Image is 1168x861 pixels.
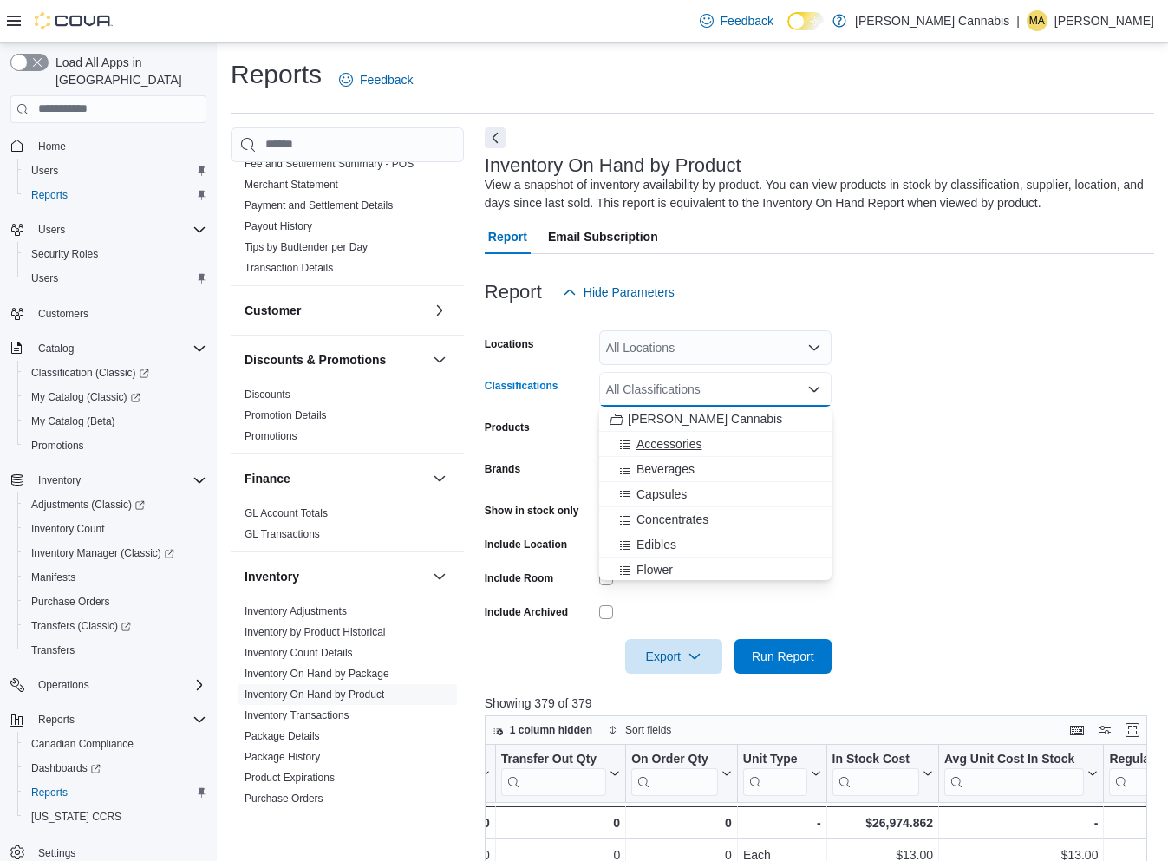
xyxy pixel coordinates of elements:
span: Transfers (Classic) [24,616,206,636]
span: Accessories [636,435,701,453]
a: Fee and Settlement Summary - POS [245,158,414,170]
a: [US_STATE] CCRS [24,806,128,827]
span: Promotions [31,439,84,453]
label: Brands [485,462,520,476]
button: Capsules [599,482,832,507]
button: Finance [245,470,426,487]
button: Users [17,266,213,290]
div: Avg Unit Cost In Stock [944,751,1084,795]
span: Purchase Orders [31,595,110,609]
button: 1 column hidden [486,720,599,740]
a: Payment and Settlement Details [245,199,393,212]
a: Discounts [245,388,290,401]
label: Locations [485,337,534,351]
a: GL Account Totals [245,507,328,519]
span: My Catalog (Classic) [24,387,206,408]
button: Reports [17,780,213,805]
button: Transfer Out Qty [500,751,619,795]
span: Promotions [245,429,297,443]
button: Beverages [599,457,832,482]
a: Purchase Orders [245,793,323,805]
h3: Inventory [245,568,299,585]
a: Purchase Orders [24,591,117,612]
a: Home [31,136,73,157]
a: GL Transactions [245,528,320,540]
button: Sort fields [601,720,678,740]
button: Security Roles [17,242,213,266]
span: Feedback [360,71,413,88]
span: Load All Apps in [GEOGRAPHIC_DATA] [49,54,206,88]
button: Discounts & Promotions [429,349,450,370]
label: Include Location [485,538,567,551]
div: Mike Ainsworth [1027,10,1047,31]
button: Hide Parameters [556,275,682,310]
button: On Order Qty [631,751,732,795]
button: Flower [599,558,832,583]
span: My Catalog (Beta) [24,411,206,432]
div: Cova Pay [GEOGRAPHIC_DATA] [231,133,464,285]
span: Inventory Count Details [245,646,353,660]
span: Security Roles [31,247,98,261]
a: Transfers (Classic) [17,614,213,638]
span: Manifests [31,571,75,584]
span: Classification (Classic) [31,366,149,380]
div: Transfer Out Qty [500,751,605,767]
span: Beverages [636,460,695,478]
div: - [944,812,1098,833]
h3: Discounts & Promotions [245,351,386,369]
div: Unit Type [743,751,807,795]
span: Capsules [636,486,687,503]
span: Transfers [24,640,206,661]
button: [PERSON_NAME] Cannabis [599,407,832,432]
button: Users [3,218,213,242]
span: Feedback [721,12,773,29]
span: Purchase Orders [24,591,206,612]
a: Payout History [245,220,312,232]
label: Include Room [485,571,553,585]
span: Manifests [24,567,206,588]
span: Transaction Details [245,261,333,275]
span: Home [38,140,66,153]
button: Display options [1094,720,1115,740]
span: Canadian Compliance [24,734,206,754]
span: Inventory Manager (Classic) [31,546,174,560]
a: Transfers [24,640,82,661]
span: Transfers (Classic) [31,619,131,633]
div: In Stock Cost [832,751,918,795]
button: Unit Type [743,751,821,795]
span: Customers [38,307,88,321]
div: - [743,812,821,833]
button: Home [3,134,213,159]
span: Users [31,164,58,178]
a: Dashboards [24,758,108,779]
label: Products [485,421,530,434]
button: Catalog [3,336,213,361]
span: Users [24,160,206,181]
button: Inventory [429,566,450,587]
span: Dashboards [31,761,101,775]
span: Inventory On Hand by Package [245,667,389,681]
span: Inventory [31,470,206,491]
span: Concentrates [636,511,708,528]
div: View a snapshot of inventory availability by product. You can view products in stock by classific... [485,176,1145,212]
button: Finance [429,468,450,489]
a: Adjustments (Classic) [17,492,213,517]
span: Security Roles [24,244,206,264]
span: GL Transactions [245,527,320,541]
a: Inventory Count Details [245,647,353,659]
a: Promotions [24,435,91,456]
button: Next [485,127,506,148]
a: Canadian Compliance [24,734,140,754]
button: Reports [31,709,82,730]
span: [US_STATE] CCRS [31,810,121,824]
span: Inventory [38,473,81,487]
div: Inventory [231,601,464,858]
button: Open list of options [807,341,821,355]
a: Inventory Transactions [245,709,349,721]
button: Operations [31,675,96,695]
a: Feedback [693,3,780,38]
p: [PERSON_NAME] [1054,10,1154,31]
a: Security Roles [24,244,105,264]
